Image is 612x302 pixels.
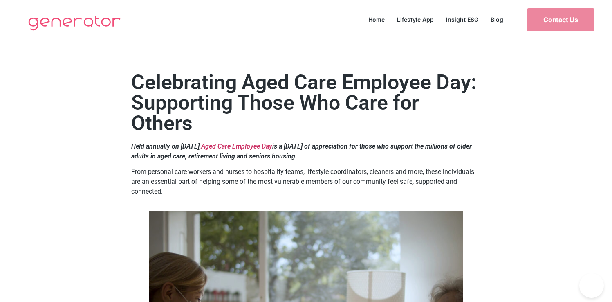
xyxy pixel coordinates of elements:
nav: Menu [362,14,509,25]
a: Home [362,14,391,25]
a: Contact Us [527,8,594,31]
a: Blog [484,14,509,25]
a: Aged Care Employee Day [201,142,272,150]
h2: Celebrating Aged Care Employee Day: Supporting Those Who Care for Others [131,72,481,133]
span: Contact Us [543,16,578,23]
a: Lifestyle App [391,14,440,25]
a: Insight ESG [440,14,484,25]
em: Held annually on [DATE], is a [DATE] of appreciation for those who support the millions of older ... [131,142,472,160]
p: From personal care workers and nurses to hospitality teams, lifestyle coordinators, cleaners and ... [131,167,481,196]
iframe: Toggle Customer Support [579,273,604,298]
